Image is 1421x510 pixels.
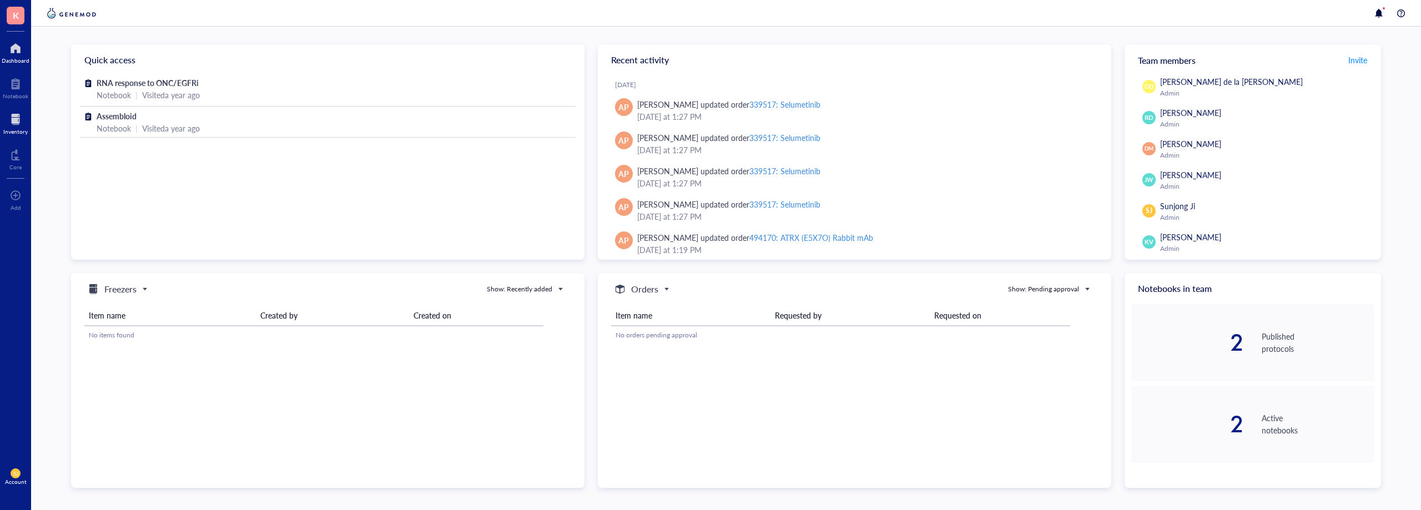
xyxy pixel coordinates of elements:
[637,110,1094,123] div: [DATE] at 1:27 PM
[607,127,1102,160] a: AP[PERSON_NAME] updated order339517: Selumetinib[DATE] at 1:27 PM
[2,39,29,64] a: Dashboard
[89,330,539,340] div: No items found
[607,227,1102,260] a: AP[PERSON_NAME] updated order494170: ATRX (E5X7O) Rabbit mAb[DATE] at 1:19 PM
[1160,89,1370,98] div: Admin
[1145,145,1153,153] span: DM
[618,201,629,213] span: AP
[637,144,1094,156] div: [DATE] at 1:27 PM
[1160,169,1221,180] span: [PERSON_NAME]
[135,89,138,101] div: |
[1160,231,1221,243] span: [PERSON_NAME]
[770,305,930,326] th: Requested by
[409,305,543,326] th: Created on
[637,210,1094,223] div: [DATE] at 1:27 PM
[598,44,1111,75] div: Recent activity
[1131,331,1244,354] div: 2
[1125,273,1381,304] div: Notebooks in team
[97,110,137,122] span: Assembloid
[611,305,770,326] th: Item name
[13,470,18,477] span: SJ
[256,305,409,326] th: Created by
[637,98,820,110] div: [PERSON_NAME] updated order
[749,132,820,143] div: 339517: Selumetinib
[71,44,584,75] div: Quick access
[637,198,820,210] div: [PERSON_NAME] updated order
[1125,44,1381,75] div: Team members
[618,234,629,246] span: AP
[1146,206,1152,216] span: SJ
[1348,51,1368,69] button: Invite
[631,282,658,296] h5: Orders
[618,101,629,113] span: AP
[84,305,256,326] th: Item name
[1262,412,1374,436] div: Active notebooks
[9,164,22,170] div: Core
[616,330,1066,340] div: No orders pending approval
[135,122,138,134] div: |
[1160,138,1221,149] span: [PERSON_NAME]
[749,165,820,176] div: 339517: Selumetinib
[1160,151,1370,160] div: Admin
[1160,244,1370,253] div: Admin
[1160,107,1221,118] span: [PERSON_NAME]
[1008,284,1079,294] div: Show: Pending approval
[142,89,200,101] div: Visited a year ago
[97,77,199,88] span: RNA response to ONC/EGFRi
[1262,330,1374,355] div: Published protocols
[3,75,28,99] a: Notebook
[104,282,137,296] h5: Freezers
[11,204,21,211] div: Add
[615,80,1102,89] div: [DATE]
[1160,182,1370,191] div: Admin
[618,134,629,147] span: AP
[749,232,873,243] div: 494170: ATRX (E5X7O) Rabbit mAb
[1160,76,1303,87] span: [PERSON_NAME] de la [PERSON_NAME]
[607,94,1102,127] a: AP[PERSON_NAME] updated order339517: Selumetinib[DATE] at 1:27 PM
[3,110,28,135] a: Inventory
[97,122,131,134] div: Notebook
[3,128,28,135] div: Inventory
[44,7,99,20] img: genemod-logo
[97,89,131,101] div: Notebook
[1131,413,1244,435] div: 2
[637,132,820,144] div: [PERSON_NAME] updated order
[5,478,27,485] div: Account
[487,284,552,294] div: Show: Recently added
[1145,113,1153,123] span: RD
[749,99,820,110] div: 339517: Selumetinib
[1145,238,1153,247] span: KV
[2,57,29,64] div: Dashboard
[1348,54,1367,65] span: Invite
[930,305,1070,326] th: Requested on
[142,122,200,134] div: Visited a year ago
[607,160,1102,194] a: AP[PERSON_NAME] updated order339517: Selumetinib[DATE] at 1:27 PM
[1160,200,1195,211] span: Sunjong Ji
[1160,213,1370,222] div: Admin
[13,8,19,22] span: K
[618,168,629,180] span: AP
[637,231,874,244] div: [PERSON_NAME] updated order
[607,194,1102,227] a: AP[PERSON_NAME] updated order339517: Selumetinib[DATE] at 1:27 PM
[3,93,28,99] div: Notebook
[9,146,22,170] a: Core
[749,199,820,210] div: 339517: Selumetinib
[1160,120,1370,129] div: Admin
[637,165,820,177] div: [PERSON_NAME] updated order
[1145,82,1153,91] span: DD
[1145,175,1153,184] span: JW
[637,177,1094,189] div: [DATE] at 1:27 PM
